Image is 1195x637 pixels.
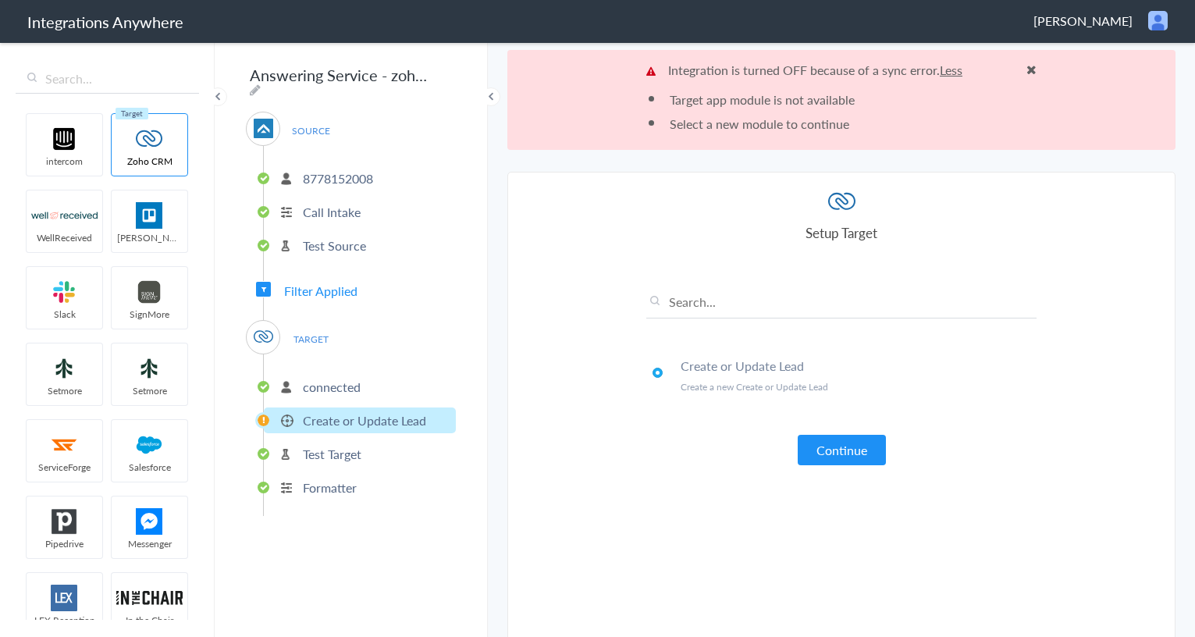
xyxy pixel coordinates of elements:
h1: Integrations Anywhere [27,11,183,33]
img: serviceforge-icon.png [31,432,98,458]
img: zoho-logo.svg [254,327,273,347]
span: Pipedrive [27,537,102,550]
span: TARGET [281,329,340,350]
img: af-app-logo.svg [254,119,273,138]
span: SOURCE [281,120,340,141]
p: Create or Update Lead [303,411,426,429]
h4: Create or Update Lead [681,357,1037,375]
p: connected [303,378,361,396]
p: Integration is turned OFF because of a sync error. [646,61,1037,79]
span: Filter Applied [284,282,357,300]
span: In the Chair [112,614,187,627]
img: FBM.png [116,508,183,535]
img: signmore-logo.png [116,279,183,305]
span: LEX Reception [27,614,102,627]
p: Test Target [303,445,361,463]
p: Formatter [303,479,357,496]
span: intercom [27,155,102,168]
span: Salesforce [112,461,187,474]
p: Test Source [303,237,366,254]
a: Less [940,61,962,79]
img: lex-app-logo.svg [31,585,98,611]
span: ServiceForge [27,461,102,474]
p: Create a new Create or Update Lead [681,380,1037,393]
img: setmoreNew.jpg [116,355,183,382]
img: zoho-logo.svg [116,126,183,152]
span: Zoho CRM [112,155,187,168]
img: salesforce-logo.svg [116,432,183,458]
span: SignMore [112,308,187,321]
img: wr-logo.svg [31,202,98,229]
input: Search... [16,64,199,94]
img: zoho-logo.svg [828,188,855,215]
input: Search... [646,293,1037,318]
span: Setmore [112,384,187,397]
button: Continue [798,435,886,465]
span: [PERSON_NAME] [112,231,187,244]
img: user.png [1148,11,1168,30]
span: Messenger [112,537,187,550]
span: [PERSON_NAME] [1033,12,1133,30]
img: inch-logo.svg [116,585,183,611]
li: Target app module is not available [646,91,1037,109]
img: setmoreNew.jpg [31,355,98,382]
li: Select a new module to continue [646,115,1037,133]
img: pipedrive.png [31,508,98,535]
h4: Setup Target [646,223,1037,242]
span: Setmore [27,384,102,397]
p: Call Intake [303,203,361,221]
p: 8778152008 [303,169,373,187]
img: intercom-logo.svg [31,126,98,152]
img: trello.png [116,202,183,229]
span: WellReceived [27,231,102,244]
span: Slack [27,308,102,321]
img: slack-logo.svg [31,279,98,305]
